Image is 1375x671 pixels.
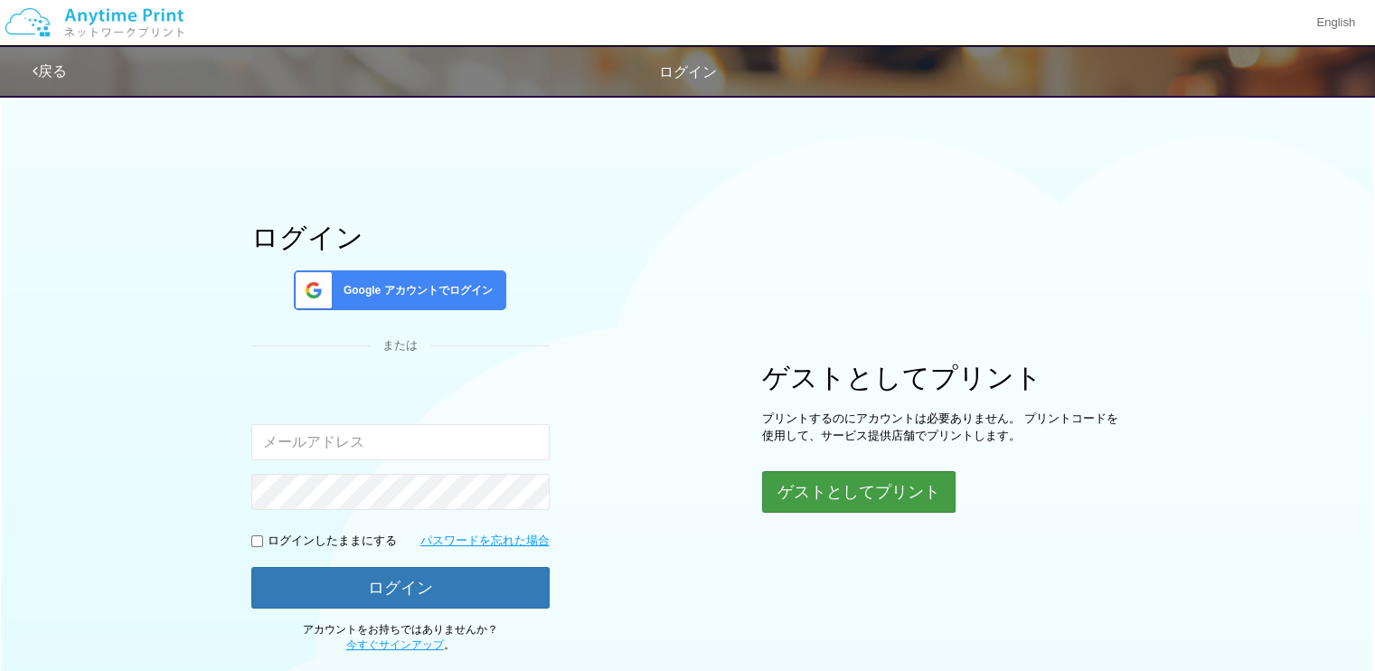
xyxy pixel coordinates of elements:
span: Google アカウントでログイン [336,283,493,298]
div: または [251,337,550,354]
span: 。 [346,638,455,651]
p: プリントするのにアカウントは必要ありません。 プリントコードを使用して、サービス提供店舗でプリントします。 [762,411,1124,444]
button: ゲストとしてプリント [762,471,956,513]
a: 戻る [33,63,67,79]
p: アカウントをお持ちではありませんか？ [251,622,550,653]
h1: ログイン [251,222,550,252]
a: パスワードを忘れた場合 [420,533,550,550]
input: メールアドレス [251,424,550,460]
p: ログインしたままにする [268,533,397,550]
a: 今すぐサインアップ [346,638,444,651]
h1: ゲストとしてプリント [762,363,1124,392]
button: ログイン [251,567,550,609]
span: ログイン [659,64,717,80]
